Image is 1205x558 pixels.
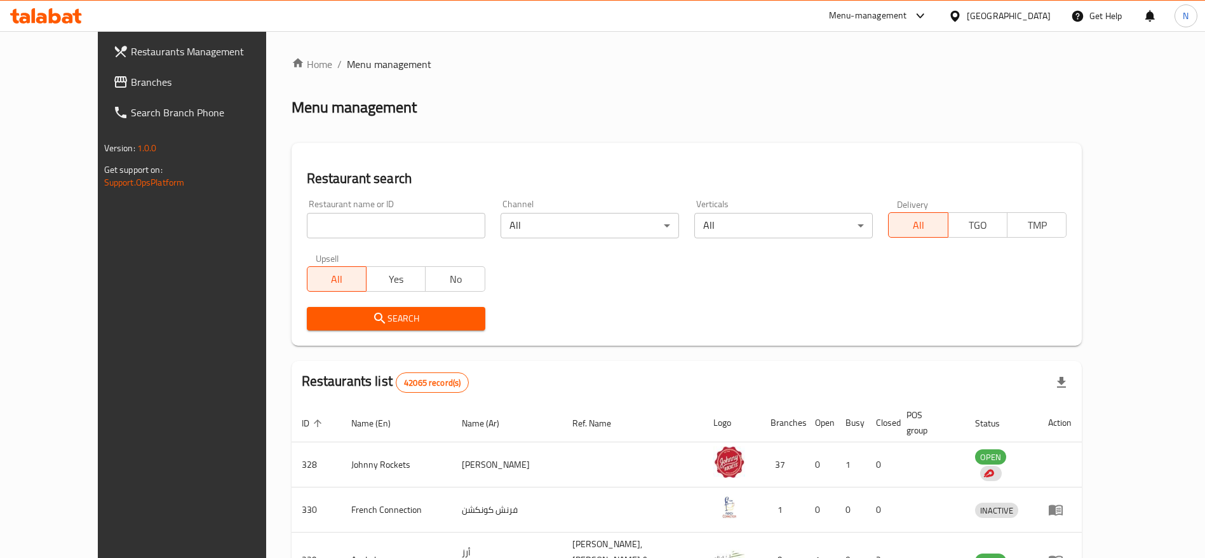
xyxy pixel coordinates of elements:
div: All [694,213,873,238]
span: Menu management [347,57,431,72]
td: 328 [292,442,341,487]
span: 1.0.0 [137,140,157,156]
nav: breadcrumb [292,57,1082,72]
img: Johnny Rockets [713,446,745,478]
span: POS group [906,407,950,438]
th: Closed [866,404,896,442]
td: 330 [292,487,341,533]
div: OPEN [975,449,1006,465]
span: Status [975,416,1016,431]
th: Action [1038,404,1082,442]
li: / [337,57,342,72]
input: Search for restaurant name or ID.. [307,213,485,238]
span: Branches [131,74,289,90]
span: 42065 record(s) [396,377,468,389]
span: N [1183,9,1188,23]
th: Busy [835,404,866,442]
td: 0 [835,487,866,533]
button: TMP [1007,212,1067,238]
div: All [501,213,679,238]
td: 37 [760,442,805,487]
td: 0 [805,442,835,487]
td: French Connection [341,487,452,533]
td: Johnny Rockets [341,442,452,487]
div: Export file [1046,367,1077,398]
span: All [313,270,361,289]
label: Upsell [316,254,339,262]
span: Get support on: [104,161,163,178]
span: Restaurants Management [131,44,289,59]
th: Open [805,404,835,442]
div: Total records count [396,372,469,393]
label: Delivery [897,200,929,208]
span: Name (En) [351,416,407,431]
img: French Connection [713,491,745,523]
th: Branches [760,404,805,442]
span: No [431,270,480,289]
td: 0 [866,487,896,533]
span: TGO [953,216,1002,235]
span: Name (Ar) [462,416,516,431]
span: Search Branch Phone [131,105,289,120]
a: Search Branch Phone [103,97,299,128]
img: delivery hero logo [983,468,994,479]
div: INACTIVE [975,503,1018,518]
span: Search [317,311,475,327]
span: Ref. Name [572,416,628,431]
h2: Restaurants list [302,372,469,393]
td: 1 [760,487,805,533]
button: TGO [948,212,1007,238]
a: Support.OpsPlatform [104,174,185,191]
button: Yes [366,266,426,292]
td: فرنش كونكشن [452,487,562,533]
div: [GEOGRAPHIC_DATA] [967,9,1051,23]
span: ID [302,416,326,431]
a: Restaurants Management [103,36,299,67]
td: 1 [835,442,866,487]
td: [PERSON_NAME] [452,442,562,487]
button: All [307,266,367,292]
span: OPEN [975,450,1006,465]
h2: Menu management [292,97,417,118]
button: All [888,212,948,238]
a: Home [292,57,332,72]
div: Menu-management [829,8,907,24]
th: Logo [703,404,760,442]
div: Menu [1048,502,1072,517]
div: Indicates that the vendor menu management has been moved to DH Catalog service [980,466,1002,481]
span: Yes [372,270,421,289]
span: INACTIVE [975,503,1018,518]
a: Branches [103,67,299,97]
span: All [894,216,943,235]
td: 0 [805,487,835,533]
h2: Restaurant search [307,169,1067,188]
button: No [425,266,485,292]
button: Search [307,307,485,330]
span: TMP [1013,216,1061,235]
span: Version: [104,140,135,156]
td: 0 [866,442,896,487]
